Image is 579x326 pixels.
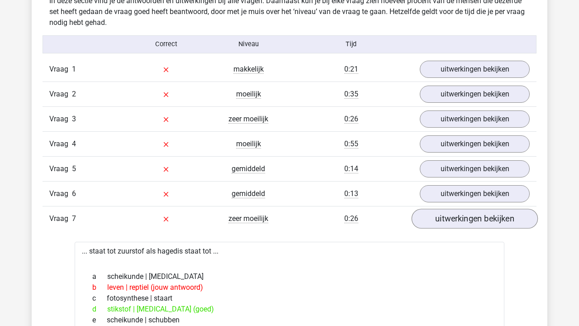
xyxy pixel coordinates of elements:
[420,160,530,177] a: uitwerkingen bekijken
[72,65,76,73] span: 1
[49,139,72,149] span: Vraag
[344,90,358,99] span: 0:35
[85,304,494,315] div: stikstof | [MEDICAL_DATA] (goed)
[72,214,76,223] span: 7
[85,293,494,304] div: fotosynthese | staart
[344,214,358,223] span: 0:26
[72,164,76,173] span: 5
[72,189,76,198] span: 6
[412,209,538,229] a: uitwerkingen bekijken
[232,164,265,173] span: gemiddeld
[92,315,107,326] span: e
[92,293,107,304] span: c
[228,214,268,223] span: zeer moeilijk
[233,65,264,74] span: makkelijk
[72,139,76,148] span: 4
[207,39,289,49] div: Niveau
[92,282,107,293] span: b
[236,90,261,99] span: moeilijk
[125,39,208,49] div: Correct
[85,315,494,326] div: scheikunde | schubben
[49,188,72,199] span: Vraag
[49,64,72,75] span: Vraag
[344,189,358,198] span: 0:13
[344,139,358,149] span: 0:55
[344,65,358,74] span: 0:21
[92,304,107,315] span: d
[344,164,358,173] span: 0:14
[344,115,358,124] span: 0:26
[228,115,268,124] span: zeer moeilijk
[92,271,107,282] span: a
[49,163,72,174] span: Vraag
[289,39,413,49] div: Tijd
[420,135,530,153] a: uitwerkingen bekijken
[236,139,261,149] span: moeilijk
[232,189,265,198] span: gemiddeld
[49,213,72,224] span: Vraag
[85,282,494,293] div: leven | reptiel (jouw antwoord)
[72,90,76,98] span: 2
[85,271,494,282] div: scheikunde | [MEDICAL_DATA]
[49,89,72,100] span: Vraag
[420,185,530,202] a: uitwerkingen bekijken
[420,86,530,103] a: uitwerkingen bekijken
[420,110,530,128] a: uitwerkingen bekijken
[49,114,72,125] span: Vraag
[420,61,530,78] a: uitwerkingen bekijken
[72,115,76,123] span: 3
